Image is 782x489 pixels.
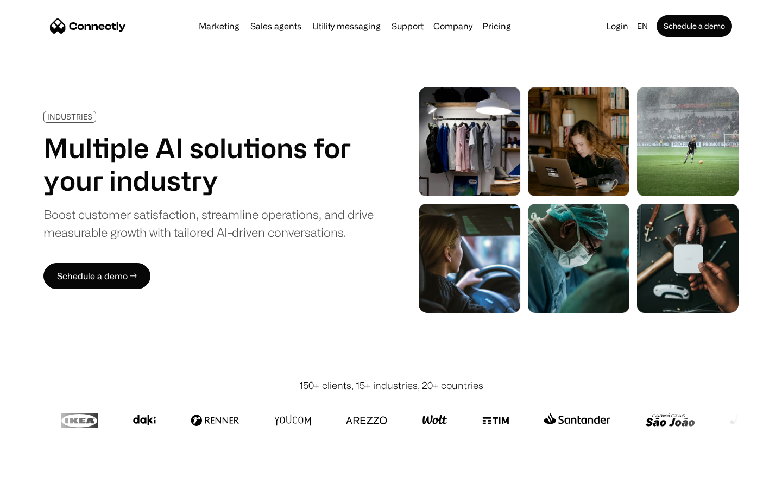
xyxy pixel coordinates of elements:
a: Pricing [478,22,515,30]
div: INDUSTRIES [47,112,92,121]
div: Company [433,18,472,34]
div: 150+ clients, 15+ industries, 20+ countries [299,378,483,393]
a: Utility messaging [308,22,385,30]
div: en [637,18,648,34]
a: Schedule a demo [657,15,732,37]
a: Schedule a demo → [43,263,150,289]
ul: Language list [22,470,65,485]
h1: Multiple AI solutions for your industry [43,131,374,197]
a: Login [602,18,633,34]
a: Support [387,22,428,30]
a: Sales agents [246,22,306,30]
div: Boost customer satisfaction, streamline operations, and drive measurable growth with tailored AI-... [43,205,374,241]
a: Marketing [194,22,244,30]
aside: Language selected: English [11,469,65,485]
